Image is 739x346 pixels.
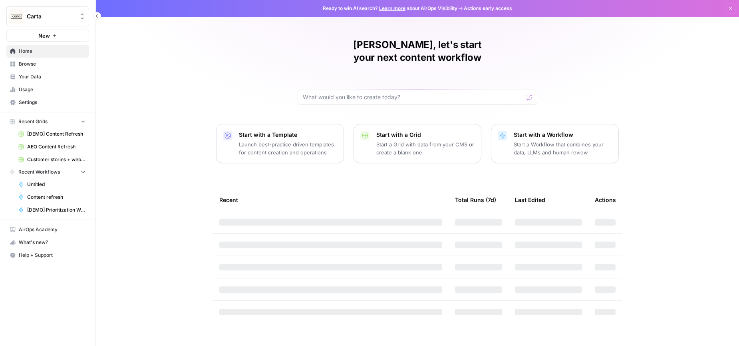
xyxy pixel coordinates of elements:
[455,189,496,211] div: Total Runs (7d)
[15,178,89,191] a: Untitled
[298,38,537,64] h1: [PERSON_NAME], let's start your next content workflow
[19,99,85,106] span: Settings
[15,204,89,216] a: [DEMO] Prioritization Workflow for creation
[515,189,545,211] div: Last Edited
[19,73,85,80] span: Your Data
[19,86,85,93] span: Usage
[6,166,89,178] button: Recent Workflows
[7,236,89,248] div: What's new?
[19,252,85,259] span: Help + Support
[18,118,48,125] span: Recent Grids
[303,93,522,101] input: What would you like to create today?
[27,156,85,163] span: Customer stories + webinar transcripts
[19,226,85,233] span: AirOps Academy
[18,168,60,176] span: Recent Workflows
[239,140,337,156] p: Launch best-practice driven templates for content creation and operations
[216,124,344,163] button: Start with a TemplateLaunch best-practice driven templates for content creation and operations
[19,48,85,55] span: Home
[27,206,85,214] span: [DEMO] Prioritization Workflow for creation
[15,191,89,204] a: Content refresh
[15,153,89,166] a: Customer stories + webinar transcripts
[376,140,475,156] p: Start a Grid with data from your CMS or create a blank one
[6,96,89,109] a: Settings
[27,143,85,150] span: AEO Content Refresh
[27,181,85,188] span: Untitled
[38,32,50,40] span: New
[6,70,89,83] a: Your Data
[6,58,89,70] a: Browse
[514,140,612,156] p: Start a Workflow that combines your data, LLMs and human review
[491,124,619,163] button: Start with a WorkflowStart a Workflow that combines your data, LLMs and human review
[6,83,89,96] a: Usage
[464,5,512,12] span: Actions early access
[6,116,89,128] button: Recent Grids
[354,124,481,163] button: Start with a GridStart a Grid with data from your CMS or create a blank one
[15,140,89,153] a: AEO Content Refresh
[6,6,89,26] button: Workspace: Carta
[6,45,89,58] a: Home
[9,9,24,24] img: Carta Logo
[514,131,612,139] p: Start with a Workflow
[15,128,89,140] a: [DEMO] Content Refresh
[27,130,85,138] span: [DEMO] Content Refresh
[6,30,89,42] button: New
[379,5,405,11] a: Learn more
[239,131,337,139] p: Start with a Template
[376,131,475,139] p: Start with a Grid
[6,236,89,249] button: What's new?
[27,194,85,201] span: Content refresh
[219,189,442,211] div: Recent
[6,223,89,236] a: AirOps Academy
[323,5,457,12] span: Ready to win AI search? about AirOps Visibility
[27,12,75,20] span: Carta
[19,60,85,68] span: Browse
[595,189,616,211] div: Actions
[6,249,89,262] button: Help + Support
